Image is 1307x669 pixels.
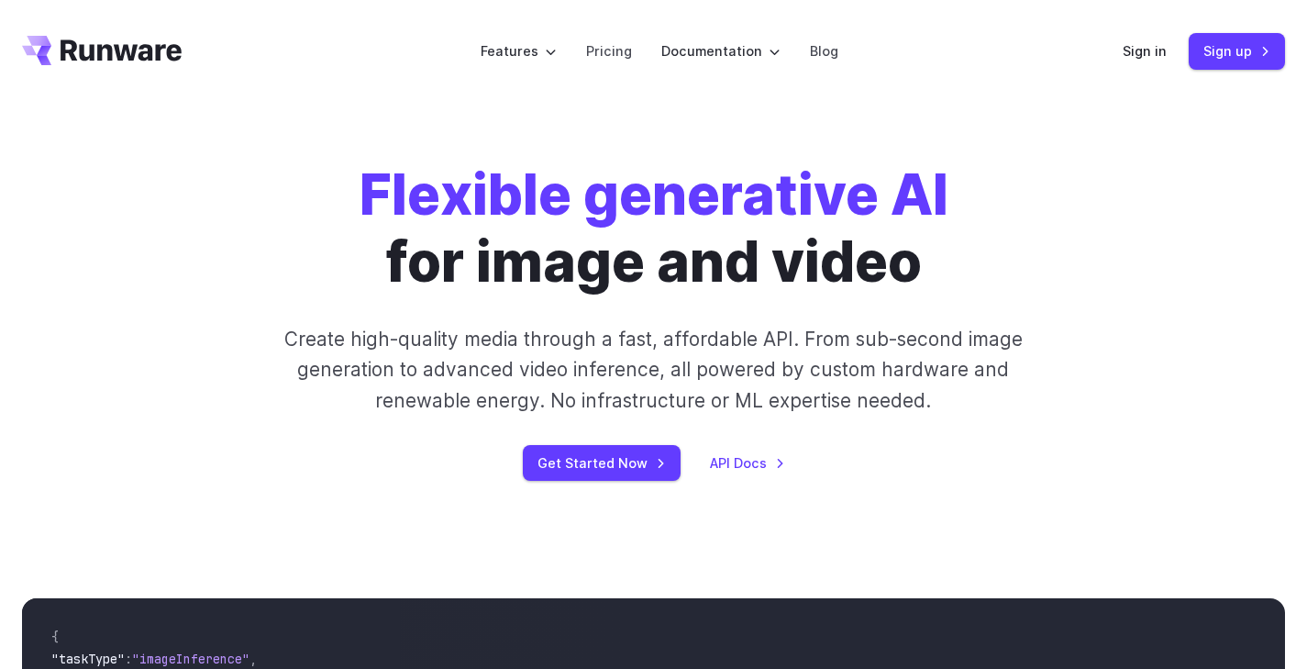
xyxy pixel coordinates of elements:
a: Pricing [586,40,632,61]
a: Go to / [22,36,182,65]
span: "imageInference" [132,651,249,667]
span: "taskType" [51,651,125,667]
a: Blog [810,40,838,61]
label: Documentation [661,40,781,61]
a: Sign in [1123,40,1167,61]
span: , [249,651,257,667]
h1: for image and video [360,162,948,295]
a: Get Started Now [523,445,681,481]
span: { [51,629,59,645]
a: Sign up [1189,33,1285,69]
strong: Flexible generative AI [360,161,948,229]
p: Create high-quality media through a fast, affordable API. From sub-second image generation to adv... [249,324,1058,416]
span: : [125,651,132,667]
a: API Docs [710,452,785,474]
label: Features [481,40,557,61]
